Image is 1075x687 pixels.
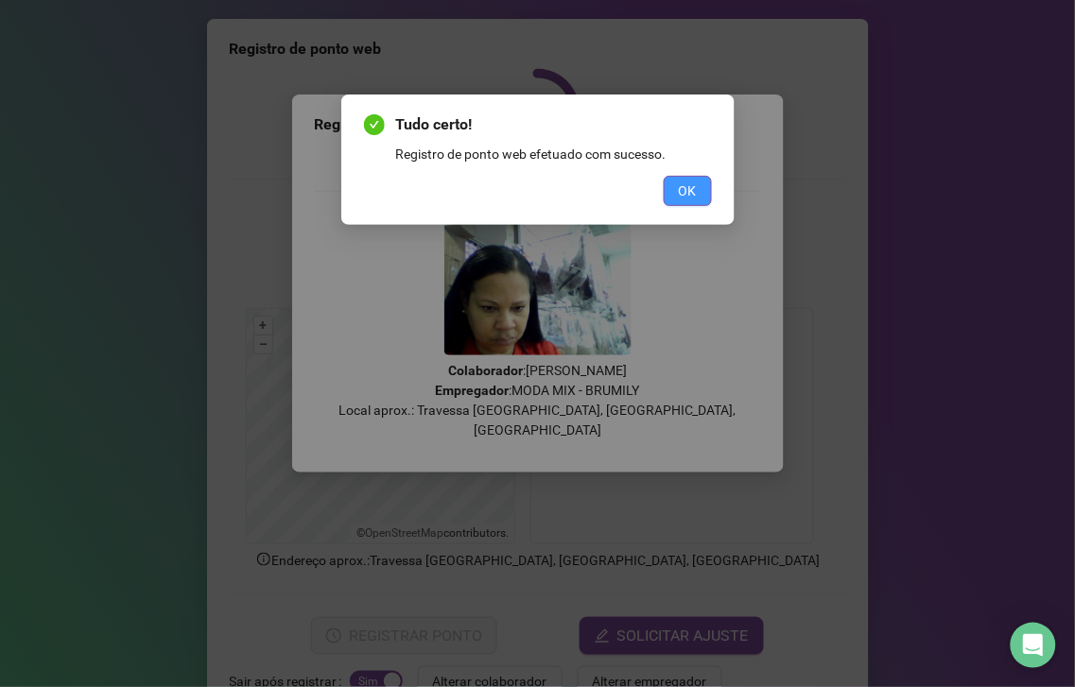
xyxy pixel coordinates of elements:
span: OK [679,180,697,201]
span: Tudo certo! [396,113,712,136]
div: Open Intercom Messenger [1011,623,1056,668]
span: check-circle [364,114,385,135]
div: Registro de ponto web efetuado com sucesso. [396,144,712,164]
button: OK [664,176,712,206]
